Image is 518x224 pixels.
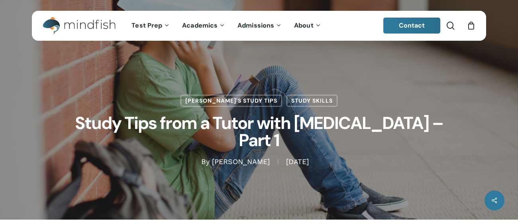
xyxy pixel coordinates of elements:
[181,95,282,107] a: [PERSON_NAME]'s Study Tips
[399,21,425,30] span: Contact
[278,159,317,165] span: [DATE]
[237,21,274,30] span: Admissions
[286,95,337,107] a: Study Skills
[176,22,232,29] a: Academics
[131,21,162,30] span: Test Prep
[383,18,441,34] a: Contact
[32,11,486,41] header: Main Menu
[212,158,270,166] a: [PERSON_NAME]
[288,22,328,29] a: About
[182,21,218,30] span: Academics
[60,107,458,157] h1: Study Tips from a Tutor with [MEDICAL_DATA] – Part 1
[126,22,176,29] a: Test Prep
[126,11,327,41] nav: Main Menu
[232,22,288,29] a: Admissions
[201,159,210,165] span: By
[294,21,314,30] span: About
